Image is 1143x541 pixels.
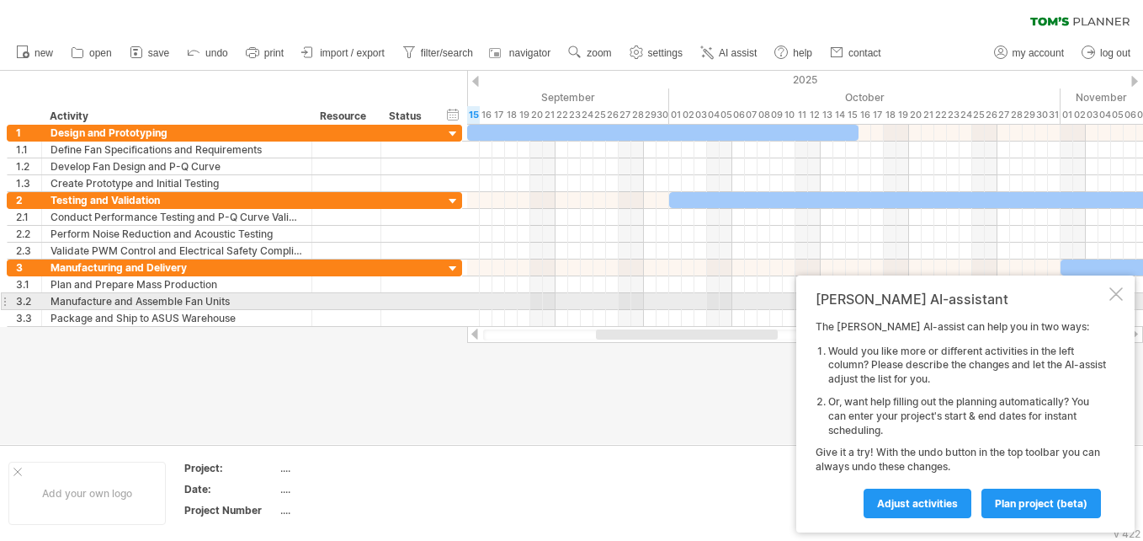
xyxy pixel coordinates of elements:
div: Status [389,108,426,125]
div: Manufacture and Assemble Fan Units [51,293,303,309]
div: Friday, 31 October 2025 [1048,106,1061,124]
div: Define Fan Specifications and Requirements [51,142,303,158]
a: Adjust activities [864,489,971,518]
span: AI assist [719,47,757,59]
div: September 2025 [290,88,669,106]
span: Adjust activities [877,497,958,510]
div: Activity [50,108,302,125]
div: Conduct Performance Testing and P-Q Curve Validation [51,209,303,225]
span: save [148,47,169,59]
a: navigator [486,42,556,64]
div: Tuesday, 30 September 2025 [657,106,669,124]
div: Friday, 19 September 2025 [518,106,530,124]
div: Thursday, 2 October 2025 [682,106,694,124]
a: undo [183,42,233,64]
a: AI assist [696,42,762,64]
div: Resource [320,108,371,125]
div: Thursday, 18 September 2025 [505,106,518,124]
div: Wednesday, 24 September 2025 [581,106,593,124]
span: undo [205,47,228,59]
div: Saturday, 20 September 2025 [530,106,543,124]
div: Plan and Prepare Mass Production [51,276,303,292]
div: Wednesday, 1 October 2025 [669,106,682,124]
div: Saturday, 4 October 2025 [707,106,720,124]
div: Wednesday, 17 September 2025 [492,106,505,124]
a: zoom [564,42,616,64]
a: import / export [297,42,390,64]
div: Saturday, 18 October 2025 [884,106,896,124]
div: Tuesday, 16 September 2025 [480,106,492,124]
div: .... [280,503,422,517]
div: Monday, 3 November 2025 [1086,106,1098,124]
div: October 2025 [669,88,1061,106]
a: new [12,42,58,64]
div: Sunday, 19 October 2025 [896,106,909,124]
div: Thursday, 16 October 2025 [859,106,871,124]
div: Wednesday, 22 October 2025 [934,106,947,124]
div: Friday, 3 October 2025 [694,106,707,124]
div: 3.2 [16,293,41,309]
div: 1.3 [16,175,41,191]
div: Project Number [184,503,277,517]
div: Saturday, 1 November 2025 [1061,106,1073,124]
div: [PERSON_NAME] AI-assistant [816,291,1106,308]
div: Tuesday, 23 September 2025 [568,106,581,124]
div: Monday, 13 October 2025 [821,106,833,124]
div: Add your own logo [8,462,166,525]
div: Tuesday, 4 November 2025 [1098,106,1111,124]
div: Friday, 10 October 2025 [783,106,795,124]
div: 2 [16,192,41,208]
div: Saturday, 25 October 2025 [972,106,985,124]
div: Perform Noise Reduction and Acoustic Testing [51,226,303,242]
div: Wednesday, 15 October 2025 [846,106,859,124]
div: The [PERSON_NAME] AI-assist can help you in two ways: Give it a try! With the undo button in the ... [816,320,1106,517]
div: Friday, 26 September 2025 [606,106,619,124]
div: v 422 [1114,528,1140,540]
div: Sunday, 12 October 2025 [808,106,821,124]
div: 3.1 [16,276,41,292]
li: Or, want help filling out the planning automatically? You can enter your project's start & end da... [828,395,1106,437]
span: log out [1100,47,1130,59]
span: my account [1013,47,1064,59]
div: Validate PWM Control and Electrical Safety Compliance [51,243,303,259]
div: 2.3 [16,243,41,259]
span: import / export [320,47,385,59]
span: settings [648,47,683,59]
span: help [793,47,812,59]
div: Tuesday, 14 October 2025 [833,106,846,124]
div: Manufacturing and Delivery [51,260,303,276]
div: Friday, 24 October 2025 [960,106,972,124]
a: my account [990,42,1069,64]
span: contact [848,47,881,59]
div: Wednesday, 29 October 2025 [1023,106,1035,124]
div: .... [280,461,422,475]
span: open [89,47,112,59]
div: Sunday, 2 November 2025 [1073,106,1086,124]
div: Sunday, 26 October 2025 [985,106,997,124]
div: Thursday, 9 October 2025 [770,106,783,124]
a: contact [826,42,886,64]
div: Thursday, 6 November 2025 [1124,106,1136,124]
a: plan project (beta) [981,489,1101,518]
span: print [264,47,284,59]
div: Design and Prototyping [51,125,303,141]
div: Monday, 15 September 2025 [467,106,480,124]
a: save [125,42,174,64]
div: Tuesday, 7 October 2025 [745,106,758,124]
div: Testing and Validation [51,192,303,208]
div: Project: [184,461,277,475]
div: Sunday, 21 September 2025 [543,106,556,124]
a: log out [1077,42,1135,64]
div: Date: [184,482,277,496]
div: Monday, 29 September 2025 [644,106,657,124]
div: 2.2 [16,226,41,242]
div: Monday, 6 October 2025 [732,106,745,124]
div: Saturday, 27 September 2025 [619,106,631,124]
div: Monday, 27 October 2025 [997,106,1010,124]
div: 3.3 [16,310,41,326]
div: Create Prototype and Initial Testing [51,175,303,191]
li: Would you like more or different activities in the left column? Please describe the changes and l... [828,345,1106,387]
div: 1.1 [16,142,41,158]
div: Sunday, 5 October 2025 [720,106,732,124]
div: Sunday, 28 September 2025 [631,106,644,124]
